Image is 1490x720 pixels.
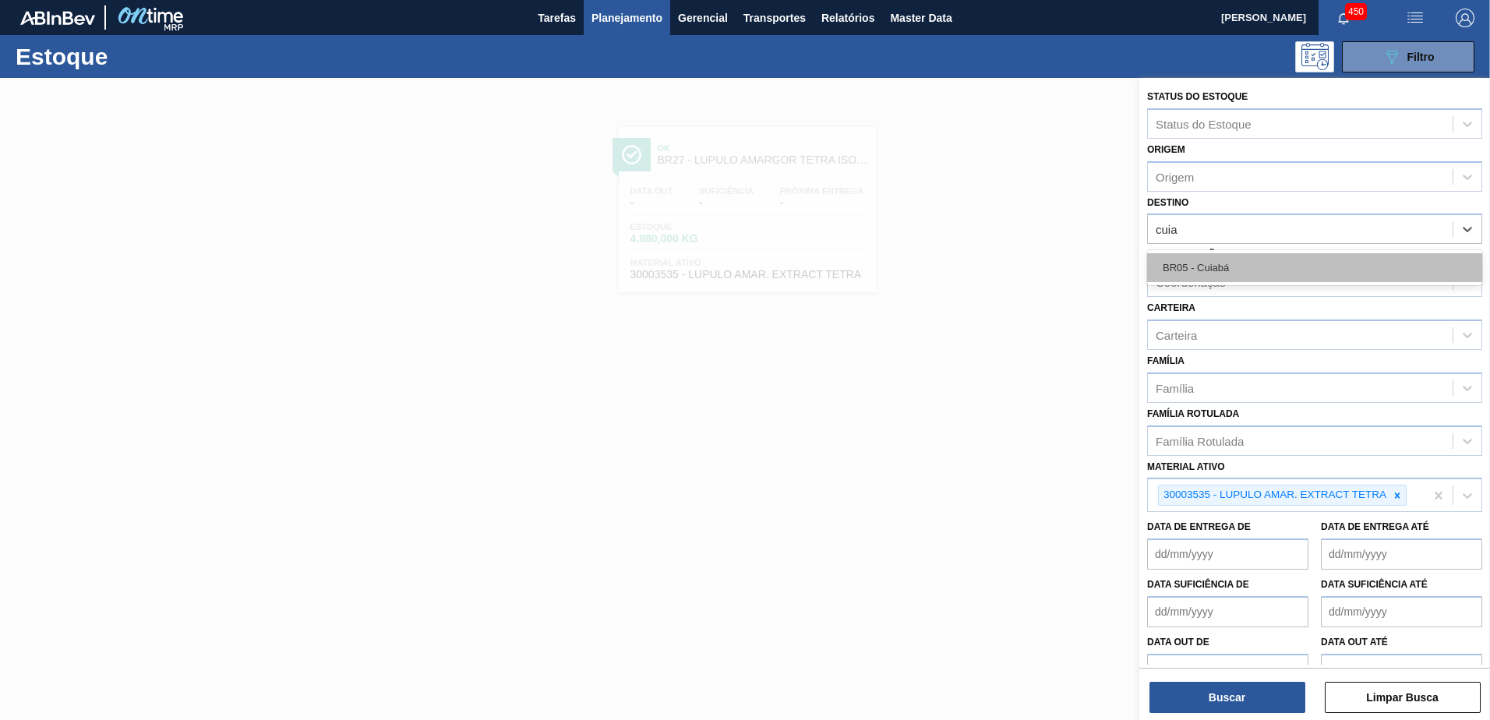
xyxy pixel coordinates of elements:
img: TNhmsLtSVTkK8tSr43FrP2fwEKptu5GPRR3wAAAABJRU5ErkJggg== [20,11,95,25]
label: Data suficiência até [1321,579,1428,590]
label: Carteira [1147,302,1195,313]
span: 450 [1345,3,1367,20]
button: Filtro [1342,41,1474,72]
div: Carteira [1156,328,1197,341]
button: Notificações [1319,7,1368,29]
div: 30003535 - LUPULO AMAR. EXTRACT TETRA [1159,485,1389,505]
span: Planejamento [591,9,662,27]
label: Data de Entrega até [1321,521,1429,532]
span: Gerencial [678,9,728,27]
input: dd/mm/yyyy [1147,538,1308,570]
span: Master Data [890,9,952,27]
input: dd/mm/yyyy [1321,596,1482,627]
label: Coordenação [1147,249,1223,260]
span: Filtro [1407,51,1435,63]
label: Material ativo [1147,461,1225,472]
div: Família [1156,381,1194,394]
img: Logout [1456,9,1474,27]
label: Origem [1147,144,1185,155]
label: Família [1147,355,1185,366]
input: dd/mm/yyyy [1147,654,1308,685]
img: userActions [1406,9,1425,27]
label: Data out de [1147,637,1209,648]
span: Transportes [743,9,806,27]
div: Status do Estoque [1156,117,1252,130]
label: Data out até [1321,637,1388,648]
label: Família Rotulada [1147,408,1239,419]
input: dd/mm/yyyy [1321,654,1482,685]
label: Data suficiência de [1147,579,1249,590]
div: Origem [1156,170,1194,183]
input: dd/mm/yyyy [1147,596,1308,627]
span: Relatórios [821,9,874,27]
span: Tarefas [538,9,576,27]
label: Destino [1147,197,1188,208]
label: Data de Entrega de [1147,521,1251,532]
h1: Estoque [16,48,249,65]
input: dd/mm/yyyy [1321,538,1482,570]
label: Status do Estoque [1147,91,1248,102]
div: BR05 - Cuiabá [1147,253,1482,282]
div: Pogramando: nenhum usuário selecionado [1295,41,1334,72]
div: Família Rotulada [1156,434,1244,447]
